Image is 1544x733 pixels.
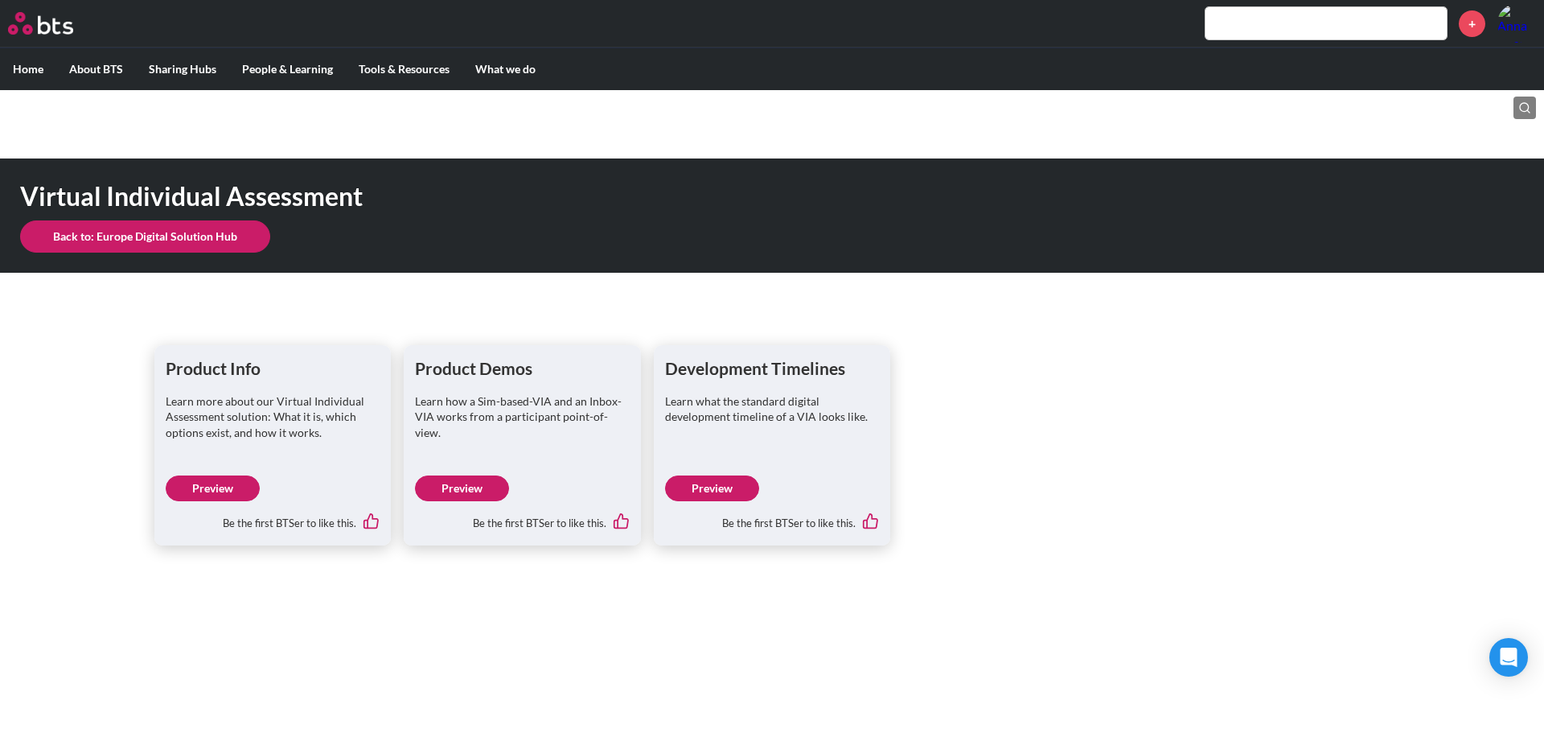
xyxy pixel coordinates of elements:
a: + [1459,10,1485,37]
a: Preview [665,476,759,501]
img: BTS Logo [8,12,73,35]
img: Anna Kosareva [1497,4,1536,43]
a: Go home [8,12,103,35]
a: Profile [1497,4,1536,43]
label: About BTS [56,48,136,90]
h1: Product Demos [415,356,629,380]
h1: Virtual Individual Assessment [20,179,1073,215]
h1: Development Timelines [665,356,879,380]
label: Tools & Resources [346,48,462,90]
div: Open Intercom Messenger [1489,638,1528,677]
h1: Product Info [166,356,380,380]
div: Be the first BTSer to like this. [415,501,629,535]
a: Preview [415,476,509,501]
a: Back to: Europe Digital Solution Hub [20,220,270,253]
label: People & Learning [229,48,346,90]
label: Sharing Hubs [136,48,229,90]
label: What we do [462,48,548,90]
div: Be the first BTSer to like this. [166,501,380,535]
div: Be the first BTSer to like this. [665,501,879,535]
a: Preview [166,476,260,501]
p: Learn what the standard digital development timeline of a VIA looks like. [665,393,879,425]
p: Learn how a Sim-based-VIA and an Inbox-VIA works from a participant point-of-view. [415,393,629,441]
p: Learn more about our Virtual Individual Assessment solution: What it is, which options exist, and... [166,393,380,441]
